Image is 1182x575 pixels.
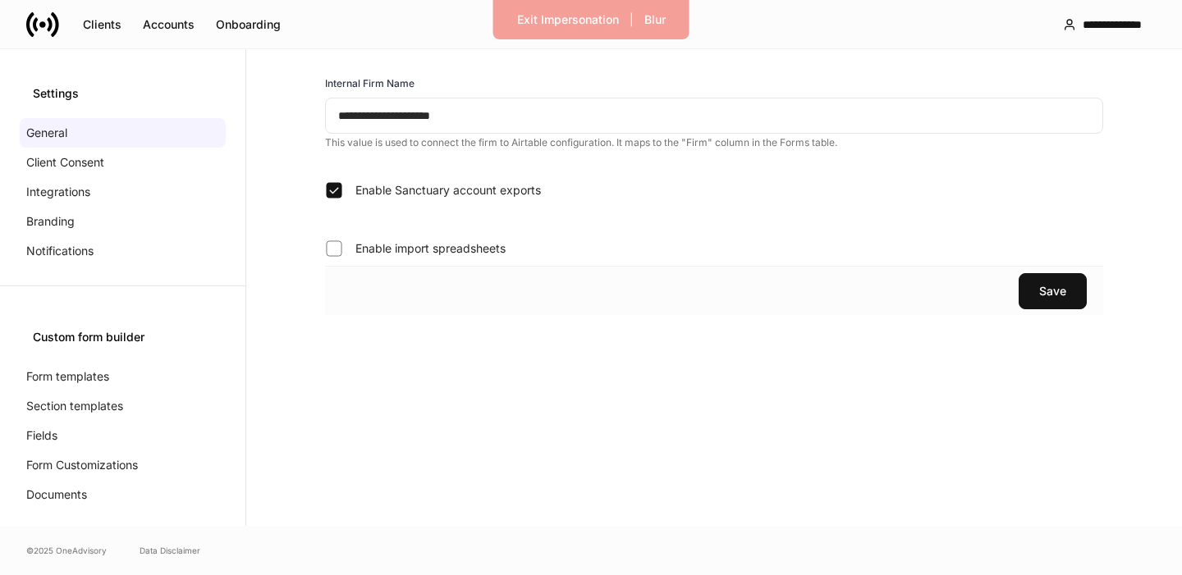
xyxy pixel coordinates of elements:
p: General [26,125,67,141]
p: Form Customizations [26,457,138,473]
p: Fields [26,427,57,444]
div: Blur [644,14,666,25]
a: Branding [20,207,226,236]
a: General [20,118,226,148]
div: Accounts [143,19,195,30]
p: Branding [26,213,75,230]
a: Notifications [20,236,226,266]
div: Clients [83,19,121,30]
p: This value is used to connect the firm to Airtable configuration. It maps to the "Firm" column in... [325,136,1103,149]
span: Enable Sanctuary account exports [355,182,541,199]
p: Form templates [26,368,109,385]
button: Blur [634,7,676,33]
button: Accounts [132,11,205,38]
div: Settings [33,85,213,102]
a: Client Consent [20,148,226,177]
a: Form templates [20,362,226,391]
p: Notifications [26,243,94,259]
button: Save [1019,273,1087,309]
button: Exit Impersonation [506,7,630,33]
p: Documents [26,486,87,503]
a: Fields [20,421,226,450]
div: Save [1039,285,1066,297]
a: Integrations [20,177,226,207]
span: © 2025 OneAdvisory [26,544,107,557]
p: Integrations [26,184,90,200]
div: Onboarding [216,19,281,30]
p: Client Consent [26,154,104,171]
div: Exit Impersonation [517,14,619,25]
a: Data Disclaimer [140,544,200,557]
a: Documents [20,480,226,509]
button: Clients [72,11,132,38]
button: Onboarding [205,11,291,38]
a: Section templates [20,391,226,421]
a: Form Customizations [20,450,226,480]
span: Enable import spreadsheets [355,240,506,257]
div: Custom form builder [33,329,213,345]
p: Section templates [26,398,123,414]
h6: Internal Firm Name [325,75,415,91]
